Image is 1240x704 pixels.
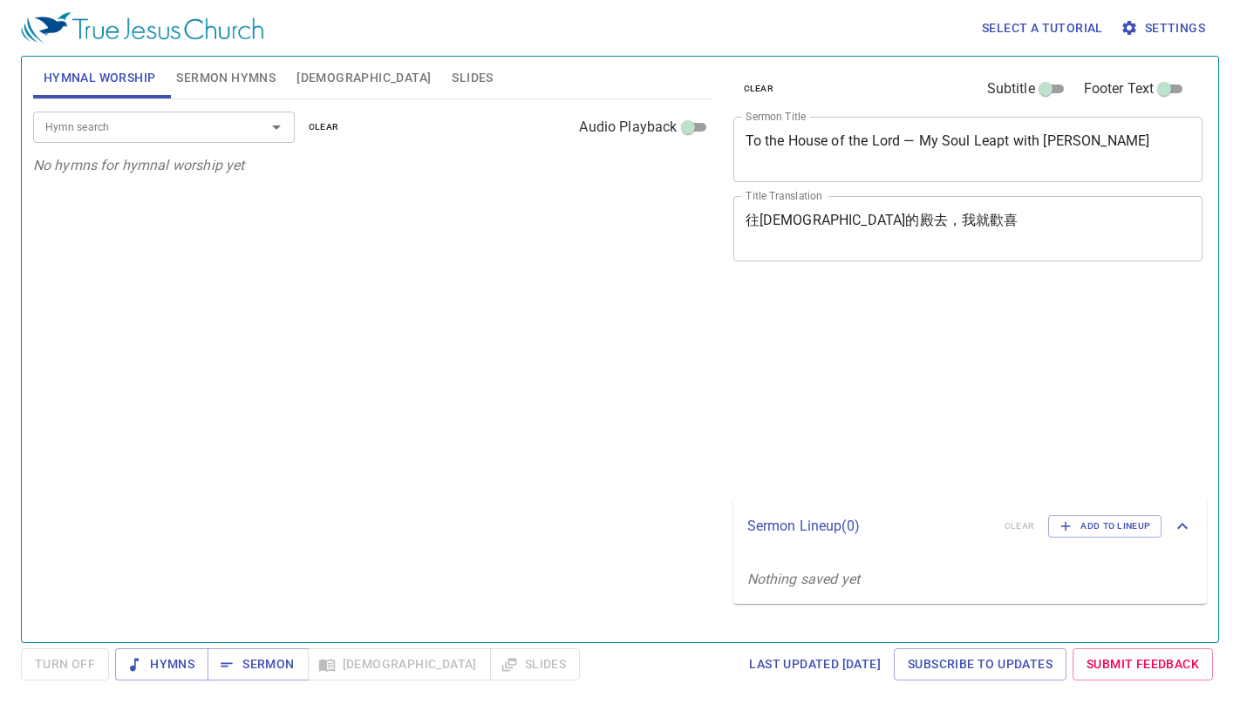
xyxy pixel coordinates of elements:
[129,653,194,675] span: Hymns
[1084,78,1155,99] span: Footer Text
[747,571,861,587] i: Nothing saved yet
[987,78,1035,99] span: Subtitle
[975,12,1110,44] button: Select a tutorial
[309,119,339,135] span: clear
[115,648,208,680] button: Hymns
[1073,648,1213,680] a: Submit Feedback
[982,17,1103,39] span: Select a tutorial
[744,81,774,97] span: clear
[452,67,493,89] span: Slides
[908,653,1053,675] span: Subscribe to Updates
[1117,12,1212,44] button: Settings
[208,648,308,680] button: Sermon
[1087,653,1199,675] span: Submit Feedback
[1059,518,1150,534] span: Add to Lineup
[1048,515,1162,538] button: Add to Lineup
[33,157,245,173] i: No hymns for hymnal worship yet
[749,653,881,675] span: Last updated [DATE]
[726,280,1111,491] iframe: from-child
[176,67,276,89] span: Sermon Hymns
[1124,17,1205,39] span: Settings
[746,212,1191,245] textarea: 往[DEMOGRAPHIC_DATA]的殿去，我就歡喜
[733,78,785,99] button: clear
[264,115,289,139] button: Open
[747,516,991,537] p: Sermon Lineup ( 0 )
[746,132,1191,166] textarea: To the House of the Lord — My Soul Leapt with [PERSON_NAME]
[742,648,888,680] a: Last updated [DATE]
[21,12,263,44] img: True Jesus Church
[298,117,350,138] button: clear
[579,117,677,138] span: Audio Playback
[894,648,1066,680] a: Subscribe to Updates
[296,67,431,89] span: [DEMOGRAPHIC_DATA]
[733,498,1208,555] div: Sermon Lineup(0)clearAdd to Lineup
[221,653,294,675] span: Sermon
[44,67,156,89] span: Hymnal Worship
